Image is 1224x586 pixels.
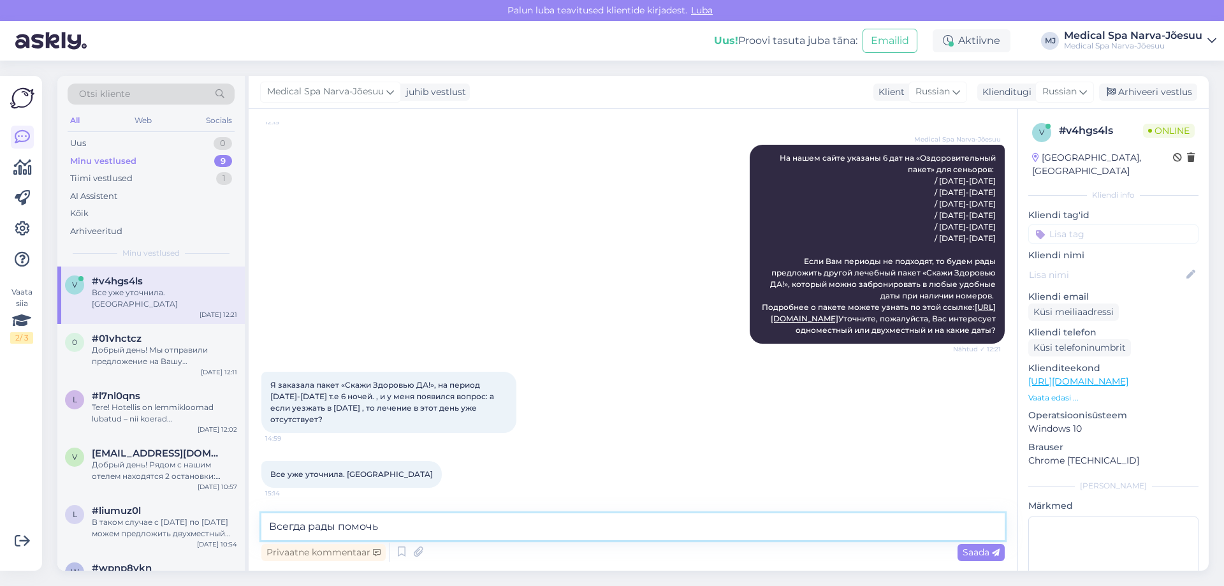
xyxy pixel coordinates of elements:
[1028,392,1198,404] p: Vaata edasi ...
[216,172,232,185] div: 1
[687,4,717,16] span: Luba
[1064,31,1202,41] div: Medical Spa Narva-Jõesuu
[132,112,154,129] div: Web
[714,33,857,48] div: Proovi tasuta juba täna:
[70,172,133,185] div: Tiimi vestlused
[267,85,384,99] span: Medical Spa Narva-Jõesuu
[92,275,143,287] span: #v4hgs4ls
[1028,362,1198,375] p: Klienditeekond
[873,85,905,99] div: Klient
[92,562,152,574] span: #wpnp8ykn
[70,190,117,203] div: AI Assistent
[1028,224,1198,244] input: Lisa tag
[261,513,1005,540] textarea: Всегда рады помочь
[914,135,1001,144] span: Medical Spa Narva-Jõesuu
[1029,268,1184,282] input: Lisa nimi
[1028,376,1128,387] a: [URL][DOMAIN_NAME]
[70,137,86,150] div: Uus
[1028,339,1131,356] div: Küsi telefoninumbrit
[214,137,232,150] div: 0
[203,112,235,129] div: Socials
[200,310,237,319] div: [DATE] 12:21
[1099,84,1197,101] div: Arhiveeri vestlus
[1028,422,1198,436] p: Windows 10
[1042,85,1077,99] span: Russian
[71,567,79,576] span: w
[762,153,998,335] span: На нашем сайте указаны 6 дат на «Оздоровительный пакет» для сеньоров: / [DATE]-[DATE] / [DATE]-[D...
[1059,123,1143,138] div: # v4hgs4ls
[1028,441,1198,454] p: Brauser
[73,395,77,404] span: l
[401,85,466,99] div: juhib vestlust
[10,86,34,110] img: Askly Logo
[79,87,130,101] span: Otsi kliente
[92,402,237,425] div: Tere! Hotellis on lemmikloomad lubatud – nii koerad [PERSON_NAME]. Lemmiklooma lisatasu 20 € / pä...
[73,509,77,519] span: l
[92,505,141,516] span: #liumuz0l
[70,155,136,168] div: Minu vestlused
[1032,151,1173,178] div: [GEOGRAPHIC_DATA], [GEOGRAPHIC_DATA]
[1028,326,1198,339] p: Kliendi telefon
[92,390,140,402] span: #l7nl0qns
[1028,480,1198,492] div: [PERSON_NAME]
[915,85,950,99] span: Russian
[1028,290,1198,304] p: Kliendi email
[72,280,77,289] span: v
[265,117,313,127] span: 12:15
[92,516,237,539] div: В таком случае с [DATE] по [DATE] можем предложить двухместный номер за дополнительную плату - 22...
[1064,31,1216,51] a: Medical Spa Narva-JõesuuMedical Spa Narva-Jõesuu
[963,546,1000,558] span: Saada
[1028,249,1198,262] p: Kliendi nimi
[714,34,738,47] b: Uus!
[1143,124,1195,138] span: Online
[92,459,237,482] div: Добрый день! Рядом с нашим отелем находятся 2 остановки: [GEOGRAPHIC_DATA] и Apteek. Выбирайте лю...
[265,488,313,498] span: 15:14
[1028,209,1198,222] p: Kliendi tag'id
[863,29,917,53] button: Emailid
[270,380,496,424] span: Я заказала пакет «Скажи Здоровью ДА!», на период [DATE]-[DATE] т.е 6 ночей. , и у меня появился в...
[1028,409,1198,422] p: Operatsioonisüsteem
[198,425,237,434] div: [DATE] 12:02
[92,448,224,459] span: vladislavaalatova@gmail.com
[92,344,237,367] div: Добрый день! Мы отправили предложение на Вашу электронную почту
[1028,304,1119,321] div: Küsi meiliaadressi
[1028,499,1198,513] p: Märkmed
[198,482,237,492] div: [DATE] 10:57
[70,225,122,238] div: Arhiveeritud
[68,112,82,129] div: All
[977,85,1031,99] div: Klienditugi
[261,544,386,561] div: Privaatne kommentaar
[197,539,237,549] div: [DATE] 10:54
[1028,189,1198,201] div: Kliendi info
[70,207,89,220] div: Kõik
[933,29,1010,52] div: Aktiivne
[1064,41,1202,51] div: Medical Spa Narva-Jõesuu
[1028,454,1198,467] p: Chrome [TECHNICAL_ID]
[265,434,313,443] span: 14:59
[10,332,33,344] div: 2 / 3
[1041,32,1059,50] div: MJ
[92,333,142,344] span: #01vhctcz
[72,337,77,347] span: 0
[270,469,433,479] span: Все уже уточнила. [GEOGRAPHIC_DATA]
[10,286,33,344] div: Vaata siia
[92,287,237,310] div: Все уже уточнила. [GEOGRAPHIC_DATA]
[122,247,180,259] span: Minu vestlused
[72,452,77,462] span: v
[214,155,232,168] div: 9
[201,367,237,377] div: [DATE] 12:11
[953,344,1001,354] span: Nähtud ✓ 12:21
[1039,128,1044,137] span: v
